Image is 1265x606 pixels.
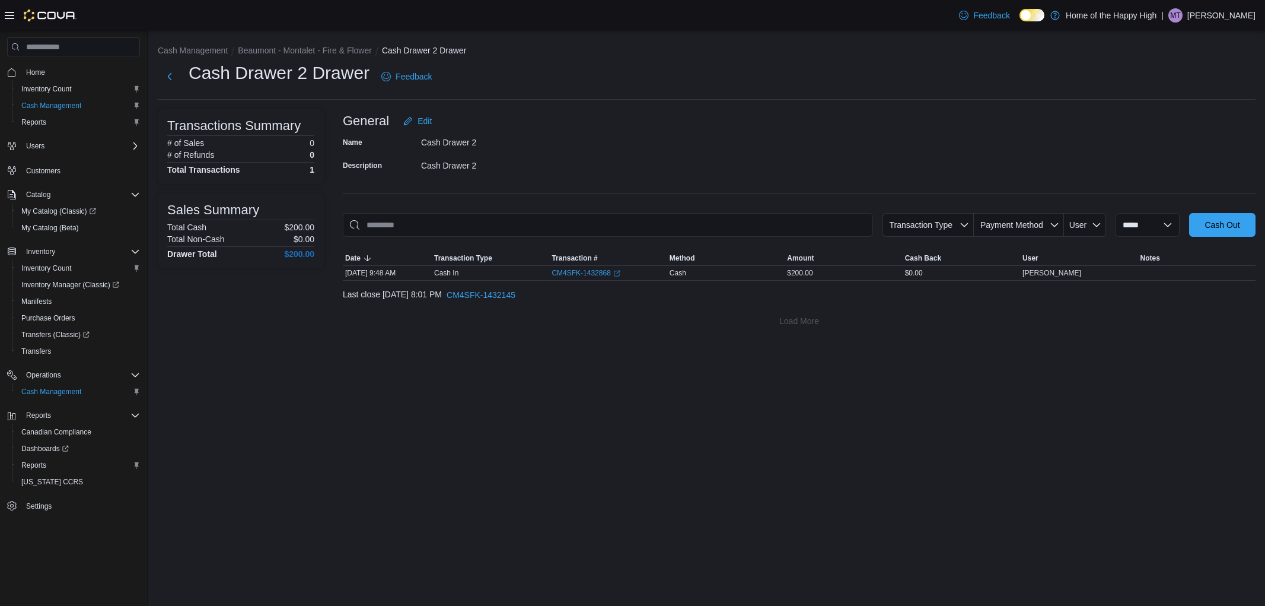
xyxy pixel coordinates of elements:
h1: Cash Drawer 2 Drawer [189,61,369,85]
span: Payment Method [980,220,1043,230]
span: Catalog [26,190,50,199]
span: Inventory [21,245,140,259]
button: Transaction Type [882,213,974,237]
span: Transfers [17,344,140,358]
label: Name [343,138,362,147]
button: Customers [2,161,145,179]
span: Manifests [21,297,52,306]
a: My Catalog (Classic) [12,203,145,220]
span: Users [26,141,44,151]
span: Inventory Count [21,264,72,273]
button: Cash Drawer 2 Drawer [382,46,466,55]
div: Cash Drawer 2 [421,156,580,170]
button: Reports [12,457,145,474]
p: [PERSON_NAME] [1187,8,1256,23]
a: Dashboards [17,442,74,456]
span: Purchase Orders [17,311,140,325]
span: Users [21,139,140,153]
button: Cash Out [1189,213,1256,237]
button: Date [343,251,432,265]
nav: Complex example [7,59,140,545]
input: This is a search bar. As you type, the results lower in the page will automatically filter. [343,213,873,237]
h4: Drawer Total [167,249,217,259]
a: Transfers (Classic) [12,326,145,343]
a: Inventory Manager (Classic) [12,277,145,293]
span: Canadian Compliance [21,427,91,437]
button: Cash Management [12,97,145,114]
span: Amount [787,253,814,263]
span: Settings [26,502,52,511]
span: My Catalog (Classic) [17,204,140,218]
span: Operations [26,370,61,380]
button: Transaction # [549,251,667,265]
button: My Catalog (Beta) [12,220,145,236]
button: Operations [21,368,66,382]
span: Customers [21,163,140,177]
h3: General [343,114,389,128]
span: Transaction # [552,253,597,263]
span: Inventory Count [17,82,140,96]
span: Reports [21,118,46,127]
button: Users [21,139,49,153]
h6: # of Sales [167,138,204,148]
button: User [1020,251,1137,265]
a: Reports [17,115,51,129]
span: Cash Management [17,99,140,113]
div: Last close [DATE] 8:01 PM [343,283,1256,307]
h4: $200.00 [284,249,314,259]
span: Cash Management [21,101,81,110]
span: My Catalog (Beta) [21,223,79,233]
span: Notes [1140,253,1160,263]
button: Cash Management [12,383,145,400]
button: Beaumont - Montalet - Fire & Flower [238,46,372,55]
span: Home [26,68,45,77]
button: [US_STATE] CCRS [12,474,145,490]
div: Maeryn Thrall [1168,8,1183,23]
p: Home of the Happy High [1066,8,1156,23]
button: Reports [12,114,145,131]
span: MT [1170,8,1180,23]
h6: Total Cash [167,223,206,232]
span: Feedback [396,71,432,83]
input: Dark Mode [1019,9,1044,21]
span: Cash Out [1205,219,1239,231]
p: Cash In [434,268,458,278]
div: [DATE] 9:48 AM [343,266,432,280]
a: Canadian Compliance [17,425,96,439]
button: Operations [2,367,145,383]
a: Dashboards [12,440,145,457]
span: Dashboards [21,444,69,453]
span: Transfers [21,347,51,356]
span: Date [345,253,361,263]
button: Inventory Count [12,260,145,277]
a: Inventory Count [17,261,77,275]
span: Washington CCRS [17,475,140,489]
a: Cash Management [17,99,86,113]
span: Reports [21,461,46,470]
label: Description [343,161,382,170]
p: $200.00 [284,223,314,232]
span: Feedback [973,9,1009,21]
div: Cash Drawer 2 [421,133,580,147]
span: Reports [21,408,140,423]
button: Payment Method [974,213,1064,237]
h6: # of Refunds [167,150,214,160]
p: 0 [310,150,314,160]
a: Customers [21,164,65,178]
span: Inventory Manager (Classic) [21,280,119,290]
span: Inventory Count [21,84,72,94]
button: Inventory Count [12,81,145,97]
a: Inventory Count [17,82,77,96]
img: Cova [24,9,77,21]
span: User [1069,220,1087,230]
h3: Transactions Summary [167,119,301,133]
button: Manifests [12,293,145,310]
a: Manifests [17,294,56,309]
span: Dashboards [17,442,140,456]
span: Cash Management [17,385,140,399]
button: Next [158,65,181,88]
button: Cash Management [158,46,228,55]
span: Manifests [17,294,140,309]
span: Reports [17,115,140,129]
